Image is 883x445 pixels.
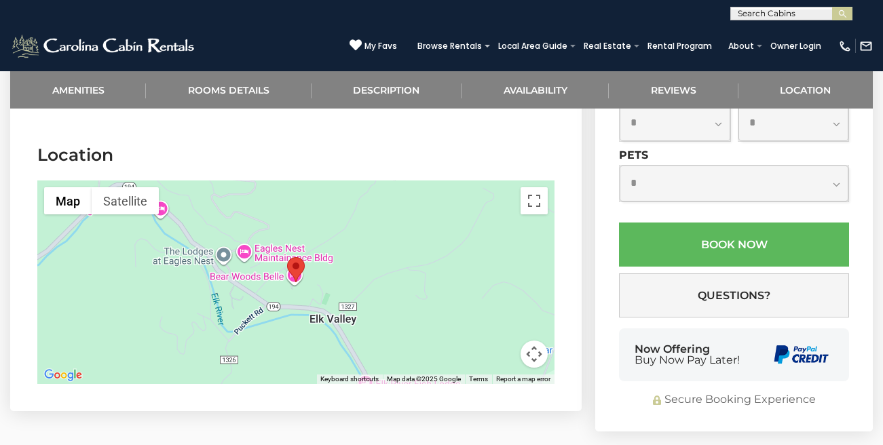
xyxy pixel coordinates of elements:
[320,374,379,384] button: Keyboard shortcuts
[287,257,305,282] div: Buddys Cabin
[635,355,740,366] span: Buy Now Pay Later!
[411,37,489,56] a: Browse Rentals
[350,39,397,53] a: My Favs
[641,37,719,56] a: Rental Program
[10,71,146,109] a: Amenities
[619,222,849,267] button: Book Now
[619,273,849,317] button: Questions?
[387,375,461,383] span: Map data ©2025 Google
[37,143,555,167] h3: Location
[635,344,740,366] div: Now Offering
[859,39,873,53] img: mail-regular-white.png
[41,366,86,384] img: Google
[764,37,828,56] a: Owner Login
[521,187,548,214] button: Toggle fullscreen view
[469,375,488,383] a: Terms
[738,71,873,109] a: Location
[619,149,648,161] label: Pets
[10,33,198,60] img: White-1-2.png
[92,187,159,214] button: Show satellite imagery
[521,341,548,368] button: Map camera controls
[364,40,397,52] span: My Favs
[312,71,462,109] a: Description
[721,37,761,56] a: About
[577,37,638,56] a: Real Estate
[609,71,738,109] a: Reviews
[462,71,609,109] a: Availability
[44,187,92,214] button: Show street map
[838,39,852,53] img: phone-regular-white.png
[146,71,311,109] a: Rooms Details
[496,375,550,383] a: Report a map error
[619,392,849,408] div: Secure Booking Experience
[41,366,86,384] a: Open this area in Google Maps (opens a new window)
[491,37,574,56] a: Local Area Guide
